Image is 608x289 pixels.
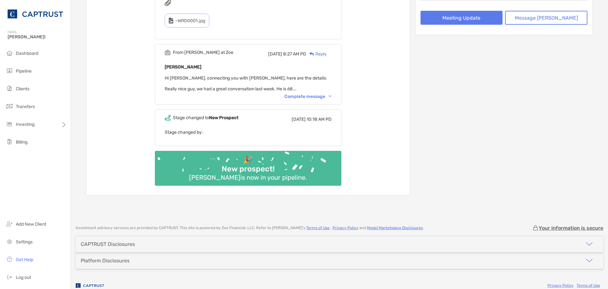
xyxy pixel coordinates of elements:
p: Your information is secure [539,225,603,231]
span: [PERSON_NAME]! [8,34,67,40]
span: Hi [PERSON_NAME], connecting you with [PERSON_NAME], here are the details: Really nice guy, we ha... [165,75,327,92]
span: Billing [16,139,28,145]
div: CAPTRUST Disclosures [81,241,135,247]
a: Privacy Policy [332,226,358,230]
span: Investing [16,122,35,127]
span: Settings [16,239,33,245]
span: ~WRD0001.jpg [175,18,205,23]
img: get-help icon [6,255,13,263]
div: Platform Disclosures [81,258,130,264]
a: Terms of Use [577,283,600,288]
span: 10:18 AM PD [307,117,332,122]
div: Reply [306,51,327,57]
a: Model Marketplace Disclosures [367,226,423,230]
span: Clients [16,86,29,92]
img: investing icon [6,120,13,128]
div: New prospect! [219,164,277,174]
img: Chevron icon [329,95,332,97]
b: New Prospect [209,115,238,120]
div: From [PERSON_NAME] at Zoe [173,50,233,55]
div: Stage changed to [173,115,238,120]
span: Dashboard [16,51,38,56]
img: logout icon [6,273,13,281]
span: Get Help [16,257,33,262]
img: Confetti [155,151,341,180]
b: [PERSON_NAME] [165,64,201,70]
span: Log out [16,275,31,280]
p: Investment advisory services are provided by CAPTRUST . This site is powered by Zoe Financial, LL... [76,226,424,230]
div: [PERSON_NAME] is now in your pipeline. [187,174,309,181]
img: billing icon [6,138,13,145]
img: CAPTRUST Logo [8,3,63,25]
span: 8:27 AM PD [283,51,306,57]
img: Event icon [165,49,171,55]
a: Privacy Policy [548,283,573,288]
button: Message [PERSON_NAME] [505,11,587,25]
span: Transfers [16,104,35,109]
div: Complete message [284,94,332,99]
a: Terms of Use [306,226,330,230]
p: Stage changed by: [165,128,332,136]
div: 🎉 [241,155,255,164]
img: Event icon [165,115,171,121]
span: Pipeline [16,68,32,74]
img: transfers icon [6,102,13,110]
img: dashboard icon [6,49,13,57]
img: icon arrow [586,240,593,248]
span: [DATE] [292,117,306,122]
img: pipeline icon [6,67,13,74]
img: type [169,18,173,23]
span: [DATE] [268,51,282,57]
img: Reply icon [309,52,314,56]
span: Add New Client [16,222,46,227]
img: clients icon [6,85,13,92]
img: icon arrow [586,257,593,264]
button: Meeting Update [421,11,503,25]
img: add_new_client icon [6,220,13,228]
img: settings icon [6,238,13,245]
